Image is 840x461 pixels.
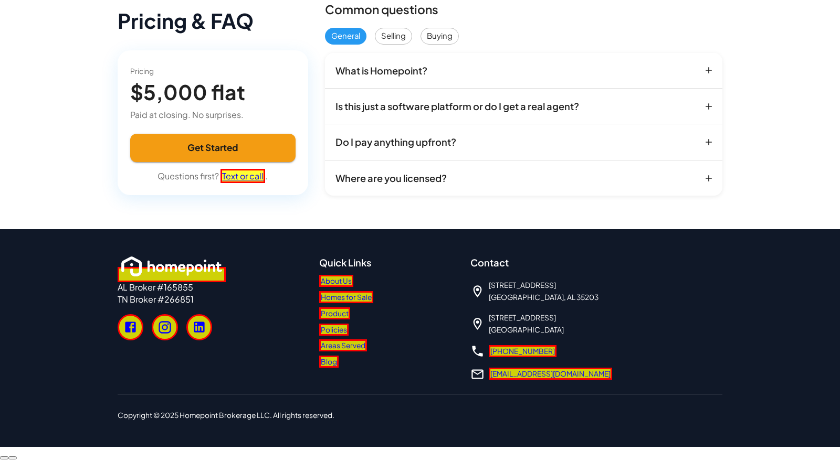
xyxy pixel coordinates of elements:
button: What is Homepoint? [325,53,722,88]
span: [STREET_ADDRESS] [GEOGRAPHIC_DATA] [489,312,564,336]
button: Get Started [130,134,296,162]
a: [EMAIL_ADDRESS][DOMAIN_NAME] [489,368,612,380]
p: AL Broker #165855 TN Broker #266851 [118,282,319,306]
a: Areas Served [319,339,367,351]
h4: $5,000 flat [130,80,296,105]
a: Homes for Sale [319,291,373,303]
span: Pricing [130,67,154,76]
a: Blog [319,356,339,368]
p: Is this just a software platform or do I get a real agent? [335,99,579,113]
div: Buying [421,28,459,45]
span: Copyright © 2025 Homepoint Brokerage LLC. All rights reserved. [118,411,334,420]
p: Do I pay anything upfront? [335,135,456,149]
a: Text or call [220,169,265,183]
span: Selling [375,30,412,41]
button: Do I pay anything upfront? [325,124,722,159]
p: What is Homepoint? [335,63,427,78]
button: Where are you licensed? [325,160,722,196]
div: Selling [375,28,412,45]
div: General [325,28,366,45]
a: Product [319,307,350,319]
a: Policies [319,324,349,336]
h4: Pricing & FAQ [118,8,254,34]
a: About Us [319,275,353,287]
p: Where are you licensed? [335,171,447,185]
p: Paid at closing. No surprises. [130,109,296,121]
span: [STREET_ADDRESS] [GEOGRAPHIC_DATA], AL 35203 [489,280,598,304]
h6: Contact [470,254,722,271]
h6: Quick Links [319,254,373,271]
a: [PHONE_NUMBER] [489,345,556,357]
span: Buying [421,30,458,41]
span: General [325,30,366,41]
button: Is this just a software platform or do I get a real agent? [325,89,722,124]
img: homepoint_logo_white_horz.png [119,254,224,278]
p: Questions first? . [130,170,296,183]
